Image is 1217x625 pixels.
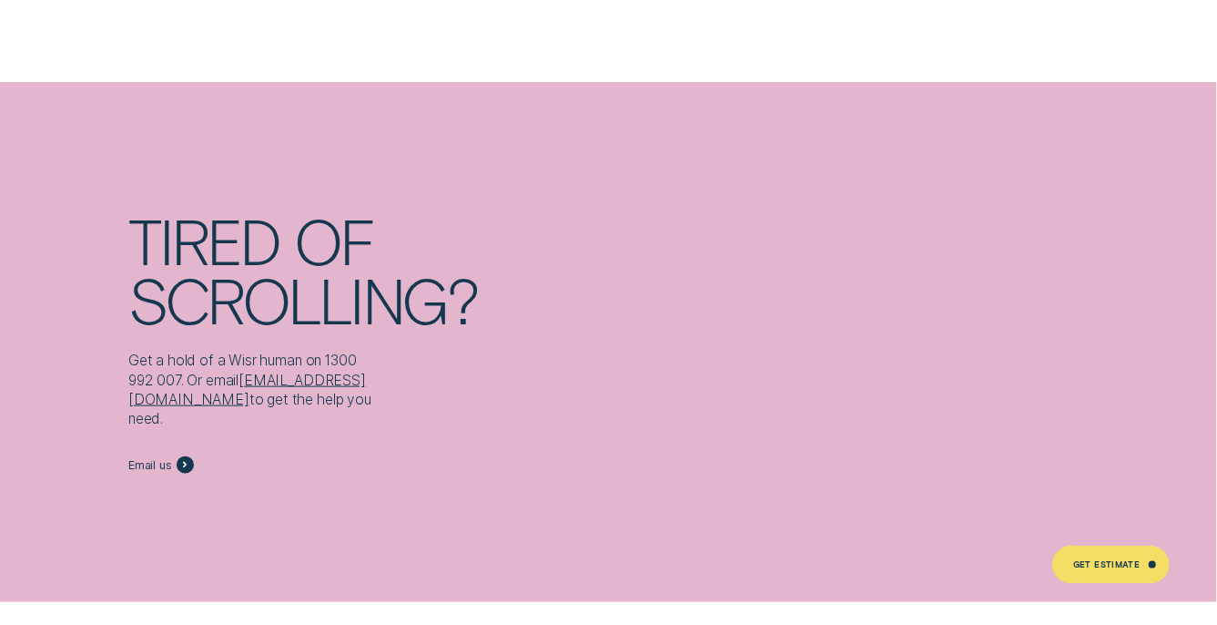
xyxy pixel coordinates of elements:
[1052,546,1171,584] a: Get Estimate
[128,372,366,408] a: [EMAIL_ADDRESS][DOMAIN_NAME]
[128,351,385,428] p: Get a hold of a Wisr human on 1300 992 007. Or email to get the help you need.
[128,210,683,330] h2: Tired of scrolling?
[128,456,194,474] a: Email us
[128,458,172,473] span: Email us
